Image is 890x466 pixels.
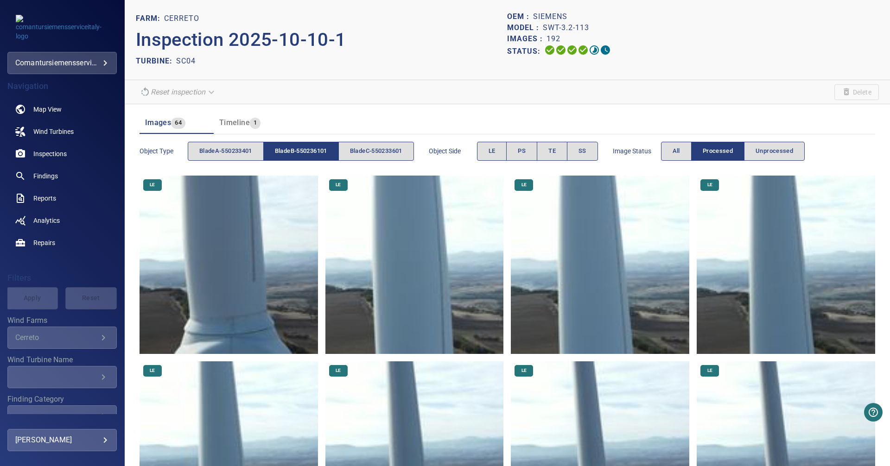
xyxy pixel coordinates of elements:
[350,146,402,157] span: bladeC-550233601
[578,146,586,157] span: SS
[7,317,117,324] label: Wind Farms
[151,88,205,96] em: Reset inspection
[507,22,543,33] p: Model :
[544,44,555,56] svg: Uploading 100%
[33,171,58,181] span: Findings
[338,142,414,161] button: bladeC-550233601
[834,84,879,100] span: Unable to delete the inspection due to your user permissions
[199,146,252,157] span: bladeA-550233401
[537,142,567,161] button: TE
[756,146,793,157] span: Unprocessed
[136,26,508,54] p: Inspection 2025-10-10-1
[136,56,176,67] p: TURBINE:
[188,142,414,161] div: objectType
[673,146,680,157] span: All
[7,396,117,403] label: Finding Category
[7,405,117,428] div: Finding Category
[15,56,109,70] div: comantursiemensserviceitaly
[263,142,339,161] button: bladeB-550236101
[578,44,589,56] svg: ML Processing 100%
[691,142,744,161] button: Processed
[15,333,98,342] div: Cerreto
[330,182,346,188] span: LE
[144,182,160,188] span: LE
[600,44,611,56] svg: Classification 0%
[250,118,261,128] span: 1
[567,142,598,161] button: SS
[533,11,567,22] p: Siemens
[7,273,117,283] h4: Filters
[33,149,67,158] span: Inspections
[548,146,556,157] span: TE
[661,142,805,161] div: imageStatus
[33,238,55,247] span: Repairs
[489,146,496,157] span: LE
[7,232,117,254] a: repairs noActive
[275,146,327,157] span: bladeB-550236101
[7,209,117,232] a: analytics noActive
[136,84,220,100] div: Reset inspection
[16,15,108,41] img: comantursiemensserviceitaly-logo
[702,367,718,374] span: LE
[589,44,600,56] svg: Matching 24%
[744,142,805,161] button: Unprocessed
[136,84,220,100] div: Unable to reset the inspection due to your user permissions
[566,44,578,56] svg: Selecting 100%
[477,142,598,161] div: objectSide
[15,433,109,447] div: [PERSON_NAME]
[506,142,537,161] button: PS
[507,44,544,58] p: Status:
[33,194,56,203] span: Reports
[33,216,60,225] span: Analytics
[543,22,589,33] p: SWT-3.2-113
[7,98,117,120] a: map noActive
[429,146,477,156] span: Object Side
[140,146,188,156] span: Object type
[176,56,196,67] p: SC04
[219,118,250,127] span: Timeline
[7,366,117,388] div: Wind Turbine Name
[7,327,117,349] div: Wind Farms
[171,118,185,128] span: 64
[516,182,532,188] span: LE
[7,356,117,364] label: Wind Turbine Name
[144,367,160,374] span: LE
[661,142,692,161] button: All
[33,127,74,136] span: Wind Turbines
[7,165,117,187] a: findings noActive
[7,187,117,209] a: reports noActive
[145,118,171,127] span: Images
[702,182,718,188] span: LE
[330,367,346,374] span: LE
[33,105,62,114] span: Map View
[507,11,533,22] p: OEM :
[7,82,117,91] h4: Navigation
[613,146,661,156] span: Image Status
[555,44,566,56] svg: Data Formatted 100%
[547,33,560,44] p: 192
[516,367,532,374] span: LE
[7,143,117,165] a: inspections noActive
[136,13,164,24] p: FARM:
[7,120,117,143] a: windturbines noActive
[188,142,264,161] button: bladeA-550233401
[518,146,526,157] span: PS
[477,142,507,161] button: LE
[164,13,199,24] p: Cerreto
[703,146,733,157] span: Processed
[507,33,547,44] p: Images :
[7,52,117,74] div: comantursiemensserviceitaly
